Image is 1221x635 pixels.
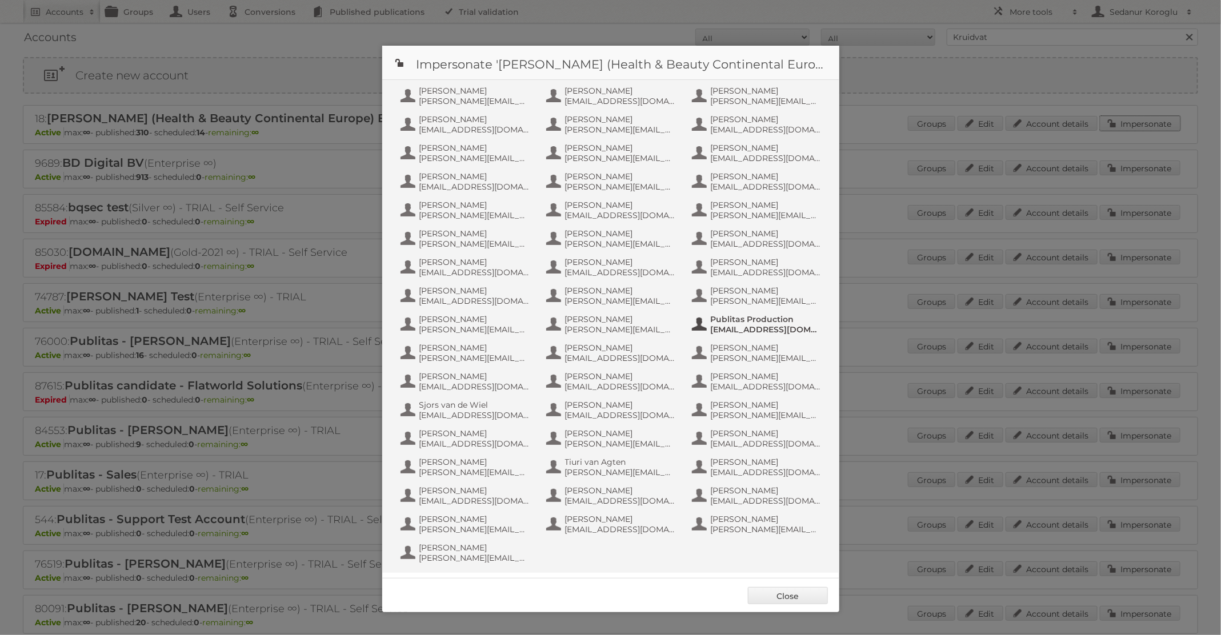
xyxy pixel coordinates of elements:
span: [PERSON_NAME] [565,114,676,124]
span: [PERSON_NAME] [419,114,530,124]
button: [PERSON_NAME] [PERSON_NAME][EMAIL_ADDRESS][DOMAIN_NAME] [399,199,534,222]
span: [PERSON_NAME][EMAIL_ADDRESS][DOMAIN_NAME] [711,96,822,106]
span: [PERSON_NAME] [419,200,530,210]
span: [PERSON_NAME] [711,371,822,381]
span: [PERSON_NAME] [419,485,530,496]
span: [EMAIL_ADDRESS][DOMAIN_NAME] [711,381,822,392]
span: [PERSON_NAME][EMAIL_ADDRESS][DOMAIN_NAME] [419,324,530,335]
button: Sjors van de Wiel [EMAIL_ADDRESS][DOMAIN_NAME] [399,399,534,421]
span: [PERSON_NAME] [419,542,530,553]
button: [PERSON_NAME] [EMAIL_ADDRESS][DOMAIN_NAME] [545,199,679,222]
span: [EMAIL_ADDRESS][DOMAIN_NAME] [711,439,822,449]
button: [PERSON_NAME] [PERSON_NAME][EMAIL_ADDRESS][DOMAIN_NAME] [399,541,534,564]
span: [PERSON_NAME] [711,343,822,353]
span: [EMAIL_ADDRESS][DOMAIN_NAME] [565,410,676,420]
button: [PERSON_NAME] [EMAIL_ADDRESS][DOMAIN_NAME] [691,427,825,450]
span: [PERSON_NAME] [419,171,530,182]
span: [EMAIL_ADDRESS][DOMAIN_NAME] [419,124,530,135]
button: [PERSON_NAME] [PERSON_NAME][EMAIL_ADDRESS][DOMAIN_NAME] [399,513,534,536]
span: [PERSON_NAME] [565,171,676,182]
button: [PERSON_NAME] [EMAIL_ADDRESS][DOMAIN_NAME] [691,113,825,136]
button: [PERSON_NAME] [EMAIL_ADDRESS][DOMAIN_NAME] [399,284,534,307]
span: [PERSON_NAME] [565,514,676,524]
button: [PERSON_NAME] [PERSON_NAME][EMAIL_ADDRESS][DOMAIN_NAME] [691,513,825,536]
button: [PERSON_NAME] [PERSON_NAME][EMAIL_ADDRESS][DOMAIN_NAME] [545,142,679,164]
span: [PERSON_NAME][EMAIL_ADDRESS][DOMAIN_NAME] [565,296,676,306]
button: [PERSON_NAME] [PERSON_NAME][EMAIL_ADDRESS][DOMAIN_NAME] [545,427,679,450]
span: [EMAIL_ADDRESS][DOMAIN_NAME] [711,239,822,249]
span: [EMAIL_ADDRESS][DOMAIN_NAME] [711,496,822,506]
span: [PERSON_NAME][EMAIL_ADDRESS][DOMAIN_NAME] [419,353,530,363]
span: [PERSON_NAME][EMAIL_ADDRESS][DOMAIN_NAME] [419,467,530,477]
span: [EMAIL_ADDRESS][DOMAIN_NAME] [711,182,822,192]
button: [PERSON_NAME] [EMAIL_ADDRESS][DOMAIN_NAME] [691,170,825,193]
span: [PERSON_NAME][EMAIL_ADDRESS][DOMAIN_NAME] [711,524,822,534]
button: Publitas Production [EMAIL_ADDRESS][DOMAIN_NAME] [691,313,825,336]
button: [PERSON_NAME] [PERSON_NAME][EMAIL_ADDRESS][DOMAIN_NAME] [399,456,534,479]
span: [PERSON_NAME][EMAIL_ADDRESS][DOMAIN_NAME] [565,239,676,249]
span: [PERSON_NAME][EMAIL_ADDRESS][DOMAIN_NAME] [419,210,530,220]
span: [PERSON_NAME] [711,457,822,467]
span: [EMAIL_ADDRESS][DOMAIN_NAME] [419,381,530,392]
span: [EMAIL_ADDRESS][DOMAIN_NAME] [565,353,676,363]
button: [PERSON_NAME] [PERSON_NAME][EMAIL_ADDRESS][DOMAIN_NAME] [545,284,679,307]
span: [PERSON_NAME] [419,514,530,524]
span: [PERSON_NAME] [565,143,676,153]
span: [PERSON_NAME] [565,286,676,296]
button: [PERSON_NAME] [EMAIL_ADDRESS][DOMAIN_NAME] [399,170,534,193]
button: [PERSON_NAME] [PERSON_NAME][EMAIL_ADDRESS][DOMAIN_NAME] [691,199,825,222]
span: [PERSON_NAME] [419,286,530,296]
span: [EMAIL_ADDRESS][DOMAIN_NAME] [565,96,676,106]
button: [PERSON_NAME] [PERSON_NAME][EMAIL_ADDRESS][DOMAIN_NAME] [691,399,825,421]
span: [EMAIL_ADDRESS][DOMAIN_NAME] [711,267,822,278]
button: [PERSON_NAME] [EMAIL_ADDRESS][DOMAIN_NAME] [545,399,679,421]
button: [PERSON_NAME] [PERSON_NAME][EMAIL_ADDRESS][DOMAIN_NAME] [691,85,825,107]
span: [PERSON_NAME] [565,485,676,496]
span: [PERSON_NAME] [565,400,676,410]
button: [PERSON_NAME] [EMAIL_ADDRESS][DOMAIN_NAME] [399,113,534,136]
button: [PERSON_NAME] [EMAIL_ADDRESS][DOMAIN_NAME] [545,484,679,507]
button: [PERSON_NAME] [EMAIL_ADDRESS][DOMAIN_NAME] [545,341,679,364]
button: [PERSON_NAME] [PERSON_NAME][EMAIL_ADDRESS][DOMAIN_NAME] [399,341,534,364]
span: [EMAIL_ADDRESS][DOMAIN_NAME] [419,496,530,506]
span: [EMAIL_ADDRESS][DOMAIN_NAME] [565,210,676,220]
span: [EMAIL_ADDRESS][DOMAIN_NAME] [711,153,822,163]
span: [PERSON_NAME] [711,171,822,182]
span: [EMAIL_ADDRESS][DOMAIN_NAME] [711,124,822,135]
span: [PERSON_NAME] [419,371,530,381]
button: [PERSON_NAME] [PERSON_NAME][EMAIL_ADDRESS][DOMAIN_NAME] [399,313,534,336]
span: [EMAIL_ADDRESS][DOMAIN_NAME] [565,381,676,392]
span: [PERSON_NAME][EMAIL_ADDRESS][DOMAIN_NAME] [711,296,822,306]
span: [PERSON_NAME][EMAIL_ADDRESS][DOMAIN_NAME] [565,324,676,335]
span: [PERSON_NAME] [711,400,822,410]
span: [PERSON_NAME] [419,228,530,239]
span: [PERSON_NAME] [711,257,822,267]
button: [PERSON_NAME] [PERSON_NAME][EMAIL_ADDRESS][DOMAIN_NAME] [545,113,679,136]
span: [PERSON_NAME] [711,428,822,439]
span: [PERSON_NAME][EMAIL_ADDRESS][DOMAIN_NAME] [419,239,530,249]
span: Publitas Production [711,314,822,324]
button: [PERSON_NAME] [EMAIL_ADDRESS][DOMAIN_NAME] [545,513,679,536]
span: Tiuri van Agten [565,457,676,467]
span: [PERSON_NAME][EMAIL_ADDRESS][DOMAIN_NAME] [565,467,676,477]
span: [PERSON_NAME] [565,86,676,96]
button: [PERSON_NAME] [PERSON_NAME][EMAIL_ADDRESS][DOMAIN_NAME] [399,142,534,164]
span: [PERSON_NAME] [565,257,676,267]
button: [PERSON_NAME] [EMAIL_ADDRESS][DOMAIN_NAME] [545,85,679,107]
span: [PERSON_NAME] [711,200,822,210]
span: [PERSON_NAME] [419,428,530,439]
button: [PERSON_NAME] [EMAIL_ADDRESS][DOMAIN_NAME] [691,142,825,164]
button: [PERSON_NAME] [EMAIL_ADDRESS][DOMAIN_NAME] [399,370,534,393]
button: [PERSON_NAME] [PERSON_NAME][EMAIL_ADDRESS][DOMAIN_NAME] [691,284,825,307]
button: [PERSON_NAME] [EMAIL_ADDRESS][DOMAIN_NAME] [691,370,825,393]
span: [PERSON_NAME][EMAIL_ADDRESS][DOMAIN_NAME] [419,524,530,534]
button: [PERSON_NAME] [PERSON_NAME][EMAIL_ADDRESS][DOMAIN_NAME] [545,313,679,336]
span: [PERSON_NAME][EMAIL_ADDRESS][DOMAIN_NAME] [711,410,822,420]
span: [PERSON_NAME][EMAIL_ADDRESS][DOMAIN_NAME] [565,124,676,135]
span: [PERSON_NAME] [711,143,822,153]
span: [PERSON_NAME][EMAIL_ADDRESS][DOMAIN_NAME] [565,153,676,163]
span: [PERSON_NAME][EMAIL_ADDRESS][DOMAIN_NAME] [711,210,822,220]
span: [PERSON_NAME][EMAIL_ADDRESS][DOMAIN_NAME] [419,153,530,163]
button: [PERSON_NAME] [EMAIL_ADDRESS][DOMAIN_NAME] [399,427,534,450]
button: [PERSON_NAME] [EMAIL_ADDRESS][DOMAIN_NAME] [691,456,825,479]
